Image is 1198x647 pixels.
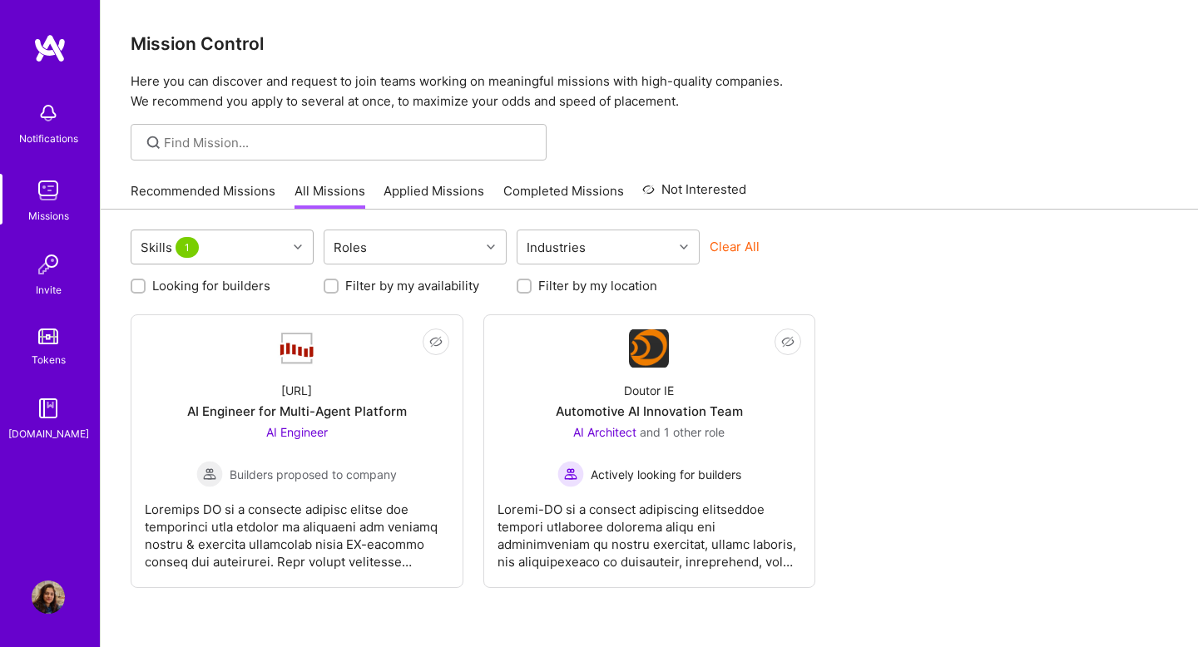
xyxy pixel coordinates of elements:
i: icon Chevron [487,243,495,251]
a: Applied Missions [384,182,484,210]
img: guide book [32,392,65,425]
span: AI Engineer [266,425,328,439]
div: Missions [28,207,69,225]
div: Loremips DO si a consecte adipisc elitse doe temporinci utla etdolor ma aliquaeni adm veniamq nos... [145,487,449,570]
img: teamwork [32,174,65,207]
img: User Avatar [32,580,65,614]
div: Invite [36,281,62,299]
a: Completed Missions [503,182,624,210]
div: Doutor IE [624,382,674,399]
i: icon EyeClosed [781,335,795,348]
span: Actively looking for builders [591,466,741,483]
img: bell [32,96,65,130]
div: Skills [136,235,206,259]
span: and 1 other role [640,425,725,439]
img: Company Logo [629,329,669,368]
span: AI Architect [573,425,636,439]
i: icon EyeClosed [429,335,443,348]
div: Roles [329,235,371,259]
p: Here you can discover and request to join teams working on meaningful missions with high-quality ... [131,72,1168,111]
div: Notifications [19,130,78,147]
img: tokens [38,328,58,344]
span: 1 [176,237,199,258]
i: icon Chevron [294,243,302,251]
a: Recommended Missions [131,182,275,210]
a: Not Interested [642,180,746,210]
button: Clear All [710,238,760,255]
div: [DOMAIN_NAME] [8,425,89,442]
input: Find Mission... [164,134,534,151]
span: Builders proposed to company [230,466,397,483]
a: All Missions [295,182,365,210]
h3: Mission Control [131,33,1168,54]
label: Looking for builders [152,277,270,294]
i: icon SearchGrey [144,133,163,152]
div: Tokens [32,351,66,368]
div: AI Engineer for Multi-Agent Platform [187,403,407,420]
img: Company Logo [277,331,317,366]
div: [URL] [281,382,312,399]
div: Automotive AI Innovation Team [556,403,743,420]
label: Filter by my availability [345,277,479,294]
div: Industries [522,235,590,259]
img: Builders proposed to company [196,461,223,487]
i: icon Chevron [680,243,688,251]
label: Filter by my location [538,277,657,294]
img: Actively looking for builders [557,461,584,487]
img: Invite [32,248,65,281]
div: Loremi-DO si a consect adipiscing elitseddoe tempori utlaboree dolorema aliqu eni adminimveniam q... [498,487,802,570]
img: logo [33,33,67,63]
